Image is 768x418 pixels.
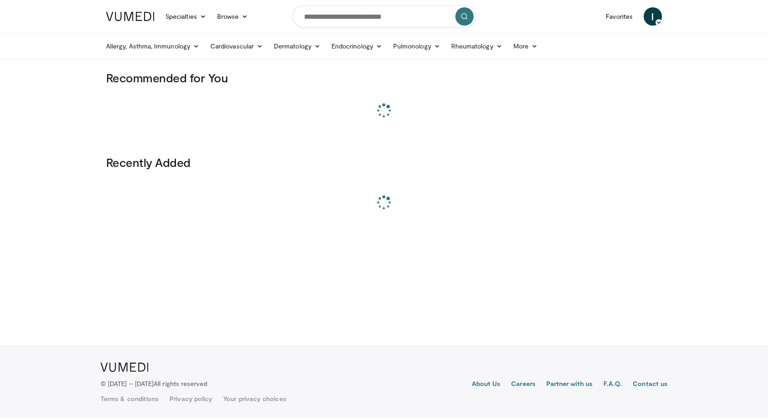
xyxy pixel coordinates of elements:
p: © [DATE] – [DATE] [101,379,208,388]
a: More [508,37,543,55]
a: Allergy, Asthma, Immunology [101,37,205,55]
a: Partner with us [546,379,592,390]
a: Specialties [160,7,212,26]
a: F.A.Q. [603,379,622,390]
a: Cardiovascular [205,37,268,55]
a: Privacy policy [170,394,212,403]
a: About Us [472,379,501,390]
span: All rights reserved [154,380,207,387]
a: Contact us [633,379,667,390]
a: Favorites [600,7,638,26]
img: VuMedi Logo [106,12,155,21]
a: Browse [212,7,254,26]
a: Pulmonology [388,37,446,55]
a: Rheumatology [446,37,508,55]
a: Your privacy choices [223,394,286,403]
a: Endocrinology [326,37,388,55]
input: Search topics, interventions [293,5,475,27]
img: VuMedi Logo [101,363,149,372]
h3: Recently Added [106,155,662,170]
a: Dermatology [268,37,326,55]
h3: Recommended for You [106,70,662,85]
a: Careers [511,379,535,390]
a: I [644,7,662,26]
a: Terms & conditions [101,394,159,403]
